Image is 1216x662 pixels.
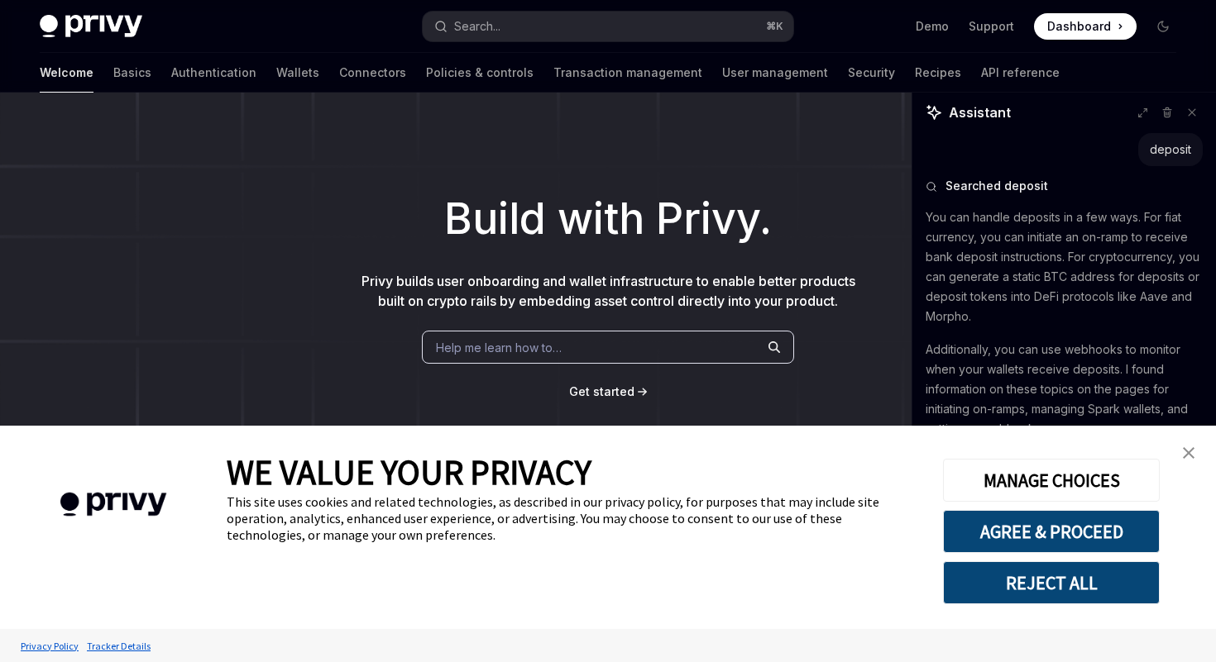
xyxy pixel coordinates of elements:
[17,631,83,660] a: Privacy Policy
[981,53,1060,93] a: API reference
[83,631,155,660] a: Tracker Details
[426,53,534,93] a: Policies & controls
[1183,447,1194,459] img: close banner
[454,17,500,36] div: Search...
[569,383,634,400] a: Get started
[436,339,562,356] span: Help me learn how to…
[423,12,792,41] button: Search...⌘K
[276,53,319,93] a: Wallets
[722,53,828,93] a: User management
[227,493,918,543] div: This site uses cookies and related technologies, as described in our privacy policy, for purposes...
[969,18,1014,35] a: Support
[40,53,93,93] a: Welcome
[26,187,1190,251] h1: Build with Privy.
[227,450,591,493] span: WE VALUE YOUR PRIVACY
[1150,141,1191,158] div: deposit
[766,20,783,33] span: ⌘ K
[943,510,1160,553] button: AGREE & PROCEED
[946,178,1048,194] span: Searched deposit
[915,53,961,93] a: Recipes
[1172,436,1205,469] a: close banner
[949,102,1011,122] span: Assistant
[926,207,1203,326] p: You can handle deposits in a few ways. For fiat currency, you can initiate an on-ramp to receive ...
[943,561,1160,604] button: REJECT ALL
[1047,18,1111,35] span: Dashboard
[25,469,202,541] img: company logo
[926,340,1203,439] p: Additionally, you can use webhooks to monitor when your wallets receive deposits. I found informa...
[569,384,634,398] span: Get started
[848,53,895,93] a: Security
[113,53,151,93] a: Basics
[171,53,256,93] a: Authentication
[361,273,855,309] span: Privy builds user onboarding and wallet infrastructure to enable better products built on crypto ...
[339,53,406,93] a: Connectors
[40,15,142,38] img: dark logo
[1034,13,1137,40] a: Dashboard
[943,459,1160,502] button: MANAGE CHOICES
[926,178,1203,194] button: Searched deposit
[916,18,949,35] a: Demo
[553,53,702,93] a: Transaction management
[1150,13,1176,40] button: Toggle dark mode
